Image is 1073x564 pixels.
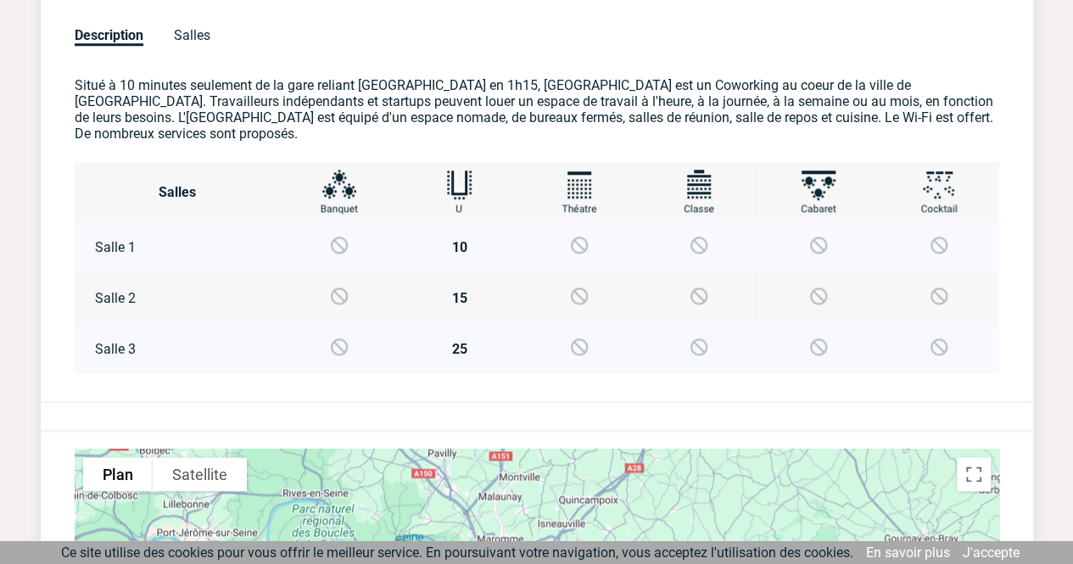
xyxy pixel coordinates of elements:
img: Cabaret [795,166,842,214]
td: 15 [400,272,519,323]
img: U [435,166,483,214]
span: Ce site utilise des cookies pour vous offrir le meilleur service. En poursuivant votre navigation... [61,544,853,561]
a: En savoir plus [866,544,950,561]
span: Description [75,27,143,46]
p: Situé à 10 minutes seulement de la gare reliant [GEOGRAPHIC_DATA] en 1h15, [GEOGRAPHIC_DATA] est ... [75,77,999,142]
span: Salles [174,27,210,43]
a: J'accepte [963,544,1020,561]
button: Afficher un plan de ville [83,457,153,491]
img: Théâtre [556,166,603,214]
td: 10 [400,221,519,272]
img: Classe [675,166,723,214]
span: Salle 1 [95,239,136,255]
h5: Salles [75,184,280,200]
button: Afficher les images satellite [153,457,247,491]
td: 25 [400,323,519,374]
img: Banquet [316,166,363,214]
button: Passer en plein écran [957,457,991,491]
span: Salle 3 [95,341,136,357]
img: Cocktail [915,166,963,214]
span: Salle 2 [95,290,136,306]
